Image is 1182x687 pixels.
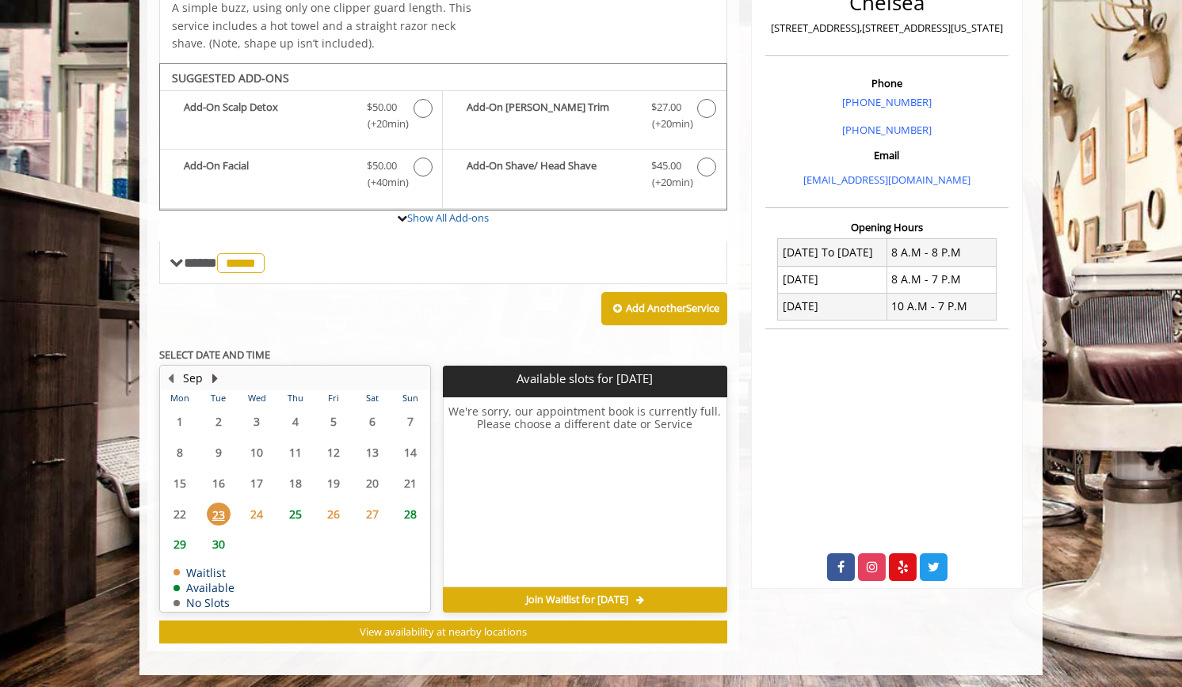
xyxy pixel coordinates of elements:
span: Join Waitlist for [DATE] [526,594,628,606]
a: [EMAIL_ADDRESS][DOMAIN_NAME] [803,173,970,187]
td: Select day28 [391,499,430,529]
b: Add Another Service [626,301,719,315]
b: Add-On [PERSON_NAME] Trim [467,99,635,132]
p: [STREET_ADDRESS],[STREET_ADDRESS][US_STATE] [769,20,1005,36]
button: Next Month [208,370,221,387]
p: Available slots for [DATE] [449,372,720,385]
div: Buzz Cut/Senior Cut Add-onS [159,63,727,211]
label: Add-On Shave/ Head Shave [451,158,718,195]
b: SUGGESTED ADD-ONS [172,70,289,85]
span: (+20min ) [359,116,406,132]
th: Sun [391,390,430,406]
span: 27 [360,503,384,526]
th: Mon [161,390,199,406]
a: [PHONE_NUMBER] [842,95,932,109]
h3: Opening Hours [765,222,1009,233]
h3: Phone [769,78,1005,89]
td: No Slots [173,597,234,609]
span: $27.00 [651,99,681,116]
td: Select day30 [199,529,237,560]
td: 8 A.M - 8 P.M [886,239,996,266]
th: Fri [315,390,353,406]
td: Select day27 [353,499,391,529]
th: Thu [276,390,314,406]
td: [DATE] [778,266,887,293]
td: [DATE] To [DATE] [778,239,887,266]
td: Select day26 [315,499,353,529]
td: Select day29 [161,529,199,560]
span: 23 [207,503,231,526]
label: Add-On Beard Trim [451,99,718,136]
button: Previous Month [164,370,177,387]
span: (+20min ) [642,116,689,132]
td: 10 A.M - 7 P.M [886,293,996,320]
th: Wed [238,390,276,406]
b: Add-On Scalp Detox [184,99,351,132]
button: Sep [183,370,203,387]
b: SELECT DATE AND TIME [159,347,270,362]
td: Select day24 [238,499,276,529]
span: $50.00 [367,99,397,116]
span: 29 [168,533,192,556]
td: [DATE] [778,293,887,320]
button: View availability at nearby locations [159,621,727,643]
b: Add-On Shave/ Head Shave [467,158,635,191]
label: Add-On Facial [168,158,434,195]
span: (+40min ) [359,174,406,191]
th: Sat [353,390,391,406]
span: (+20min ) [642,174,689,191]
td: Select day23 [199,499,237,529]
span: $45.00 [651,158,681,174]
td: Select day25 [276,499,314,529]
td: 8 A.M - 7 P.M [886,266,996,293]
h3: Email [769,150,1005,161]
span: 28 [398,503,422,526]
th: Tue [199,390,237,406]
span: 24 [245,503,269,526]
span: View availability at nearby locations [360,624,527,639]
span: 26 [322,503,345,526]
a: [PHONE_NUMBER] [842,123,932,137]
b: Add-On Facial [184,158,351,191]
label: Add-On Scalp Detox [168,99,434,136]
span: 30 [207,533,231,556]
td: Available [173,582,234,594]
h6: We're sorry, our appointment book is currently full. Please choose a different date or Service [444,405,726,581]
td: Waitlist [173,567,234,579]
a: Show All Add-ons [407,211,489,225]
span: $50.00 [367,158,397,174]
span: 25 [284,503,307,526]
button: Add AnotherService [601,292,727,325]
